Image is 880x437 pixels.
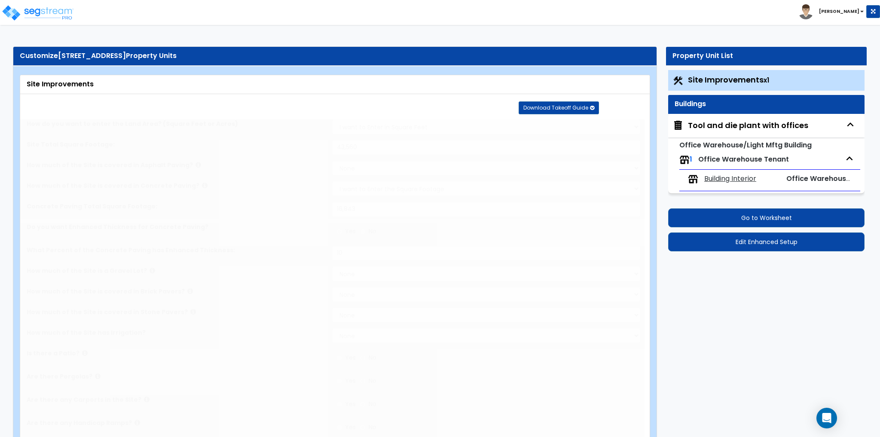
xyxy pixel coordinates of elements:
[698,154,789,164] span: Office Warehouse Tenant
[27,202,326,211] label: Concrete Paving Total Square Footage:
[360,353,366,363] input: No
[672,75,684,86] img: Construction.png
[688,120,808,131] div: Tool and die plant with offices
[27,308,326,316] label: How much of the Site is covered in Stone Pavers?
[27,140,326,149] label: Site Total Square Footage:
[27,372,326,381] label: Are there Pergolas?
[360,423,366,432] input: No
[336,376,342,386] input: Yes
[764,76,769,85] small: x1
[360,227,366,236] input: No
[345,423,356,431] span: Yes
[360,376,366,386] input: No
[345,353,356,362] span: Yes
[360,400,366,409] input: No
[336,400,342,409] input: Yes
[668,232,865,251] button: Edit Enhanced Setup
[704,174,756,184] span: Building Interior
[369,376,376,385] span: No
[27,119,326,128] label: How do you want to enter the Land Area? (Square Feet or Acres)
[345,227,356,235] span: Yes
[20,51,650,61] div: Customize Property Units
[336,227,342,236] input: Yes
[369,400,376,408] span: No
[27,79,643,89] div: Site Improvements
[144,396,150,403] i: click for more info!
[27,181,326,190] label: How much of the Site is covered in Concrete Paving?
[679,155,690,165] img: tenants.png
[690,154,692,164] span: 1
[58,51,126,61] span: [STREET_ADDRESS]
[27,349,326,358] label: Is there a Patio?
[345,400,356,408] span: Yes
[688,174,698,184] img: tenants.png
[150,267,155,274] i: click for more info!
[675,99,858,109] div: Buildings
[336,353,342,363] input: Yes
[369,227,376,235] span: No
[202,182,208,189] i: click for more info!
[798,4,813,19] img: avatar.png
[345,376,356,385] span: Yes
[816,408,837,428] div: Open Intercom Messenger
[369,423,376,431] span: No
[369,353,376,362] span: No
[336,423,342,432] input: Yes
[196,162,201,168] i: click for more info!
[82,350,88,356] i: click for more info!
[1,4,74,21] img: logo_pro_r.png
[27,246,326,254] label: What Percent of the Concrete Paving has Enhanced Thickness:
[134,419,140,426] i: click for more info!
[187,288,193,294] i: click for more info!
[672,120,684,131] img: building.svg
[523,104,588,111] span: Download Takeoff Guide
[819,8,859,15] b: [PERSON_NAME]
[672,120,808,131] span: Tool and die plant with offices
[786,174,877,183] span: Office Warehouse Tenant
[668,208,865,227] button: Go to Worksheet
[688,74,769,85] span: Site Improvements
[672,51,860,61] div: Property Unit List
[679,140,812,150] small: Office Warehouse/Light Mftg Building
[27,395,326,404] label: Are there any Carports in the Site?
[27,266,326,275] label: How much of the Site is a Gravel Lot?
[27,161,326,169] label: How much of the Site is covered in Asphalt Paving?
[27,419,326,427] label: Are there any Handicap Ramps?
[190,309,196,315] i: click for more info!
[95,373,101,379] i: click for more info!
[519,101,599,114] button: Download Takeoff Guide
[27,287,326,296] label: How much of the Site is covered in Brick Pavers?
[27,223,326,231] label: Do you want Enhanced Thickness for Concrete Paving?
[27,328,326,337] label: How much of the Site has Irrigation?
